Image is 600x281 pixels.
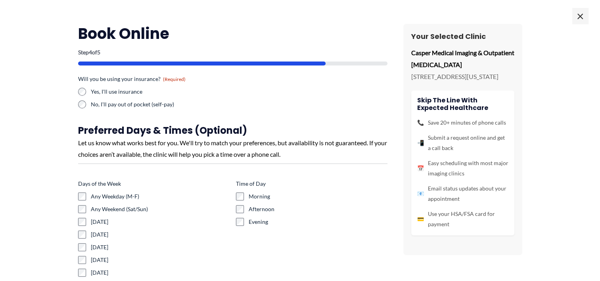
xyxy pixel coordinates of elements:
label: [DATE] [91,256,230,264]
span: 📞 [417,117,424,128]
span: (Required) [163,76,186,82]
label: Any Weekday (M-F) [91,192,230,200]
li: Easy scheduling with most major imaging clinics [417,158,508,179]
h3: Preferred Days & Times (Optional) [78,124,387,137]
h4: Skip the line with Expected Healthcare [417,96,508,112]
legend: Time of Day [236,180,266,188]
p: [STREET_ADDRESS][US_STATE] [411,71,514,83]
label: Afternoon [249,205,387,213]
span: 📅 [417,163,424,173]
p: Step of [78,50,387,55]
label: Evening [249,218,387,226]
legend: Will you be using your insurance? [78,75,186,83]
label: [DATE] [91,243,230,251]
label: Any Weekend (Sat/Sun) [91,205,230,213]
span: 4 [89,49,92,56]
label: [DATE] [91,269,230,277]
span: × [572,8,588,24]
h3: Your Selected Clinic [411,32,514,41]
label: Yes, I'll use insurance [91,88,230,96]
label: No, I'll pay out of pocket (self-pay) [91,100,230,108]
li: Save 20+ minutes of phone calls [417,117,508,128]
p: Casper Medical Imaging & Outpatient [MEDICAL_DATA] [411,47,514,70]
span: 💳 [417,214,424,224]
label: [DATE] [91,218,230,226]
span: 📲 [417,138,424,148]
li: Submit a request online and get a call back [417,133,508,153]
div: Let us know what works best for you. We'll try to match your preferences, but availability is not... [78,137,387,160]
h2: Book Online [78,24,387,43]
span: 📧 [417,189,424,199]
label: [DATE] [91,231,230,239]
li: Use your HSA/FSA card for payment [417,209,508,229]
label: Morning [249,192,387,200]
span: 5 [97,49,100,56]
li: Email status updates about your appointment [417,183,508,204]
legend: Days of the Week [78,180,121,188]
